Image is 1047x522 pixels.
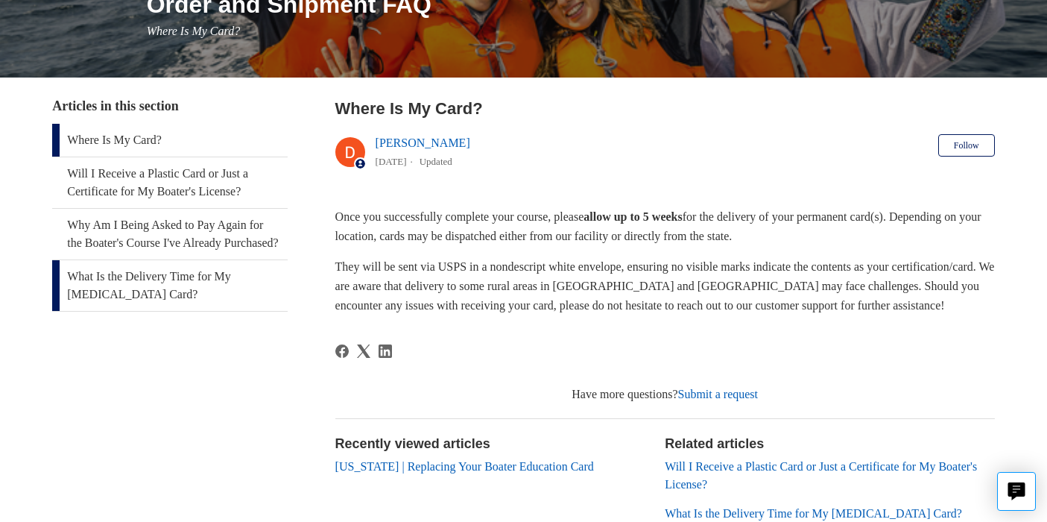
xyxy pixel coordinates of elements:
a: What Is the Delivery Time for My [MEDICAL_DATA] Card? [52,260,288,311]
p: They will be sent via USPS in a nondescript white envelope, ensuring no visible marks indicate th... [335,257,995,315]
a: Where Is My Card? [52,124,288,157]
a: [US_STATE] | Replacing Your Boater Education Card [335,460,594,473]
a: [PERSON_NAME] [376,136,470,149]
strong: allow up to 5 weeks [583,210,682,223]
h2: Where Is My Card? [335,96,995,121]
div: Have more questions? [335,386,995,403]
a: Why Am I Being Asked to Pay Again for the Boater's Course I've Already Purchased? [52,209,288,260]
a: What Is the Delivery Time for My [MEDICAL_DATA] Card? [665,507,962,520]
button: Live chat [997,472,1036,511]
a: Facebook [335,345,349,358]
time: 04/15/2024, 16:31 [376,156,407,167]
p: Once you successfully complete your course, please for the delivery of your permanent card(s). De... [335,207,995,245]
svg: Share this page on LinkedIn [379,345,392,358]
button: Follow Article [938,134,995,157]
a: Submit a request [677,388,758,400]
svg: Share this page on X Corp [357,345,370,358]
a: X Corp [357,345,370,358]
a: LinkedIn [379,345,392,358]
svg: Share this page on Facebook [335,345,349,358]
h2: Recently viewed articles [335,434,651,454]
a: Will I Receive a Plastic Card or Just a Certificate for My Boater's License? [52,157,288,208]
h2: Related articles [665,434,995,454]
a: Will I Receive a Plastic Card or Just a Certificate for My Boater's License? [665,460,977,491]
span: Articles in this section [52,98,178,113]
li: Updated [420,156,452,167]
span: Where Is My Card? [147,25,240,37]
